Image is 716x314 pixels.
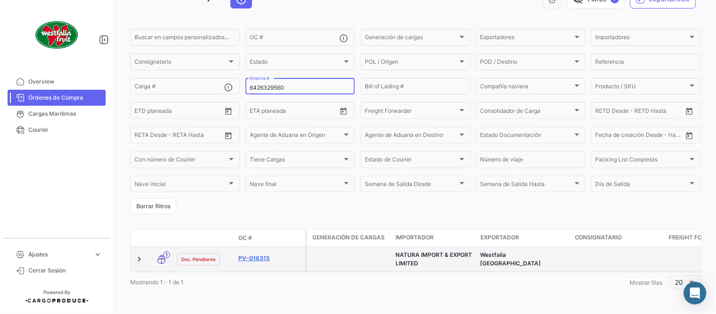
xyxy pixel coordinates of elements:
span: Cerrar Sesión [28,266,102,275]
span: Westfalia Perú [480,251,541,267]
span: Compañía naviera [480,85,573,91]
span: Nave final [250,182,342,189]
span: Exportador [480,233,519,242]
input: Hasta [158,133,200,140]
span: POD / Destino [480,60,573,67]
span: Ajustes [28,250,90,259]
a: Expand/Collapse Row [135,255,144,264]
input: Desde [135,133,152,140]
datatable-header-cell: Exportador [477,229,571,246]
span: Semana de Salida Desde [365,182,457,189]
a: Órdenes de Compra [8,90,106,106]
span: Importadores [596,35,688,42]
a: PV-016315 [238,254,302,263]
button: Borrar filtros [130,198,177,214]
span: Semana de Salida Hasta [480,182,573,189]
a: Cargas Marítimas [8,106,106,122]
input: Desde [135,109,152,115]
span: Overview [28,77,102,86]
span: OC # [238,234,252,242]
datatable-header-cell: Generación de cargas [307,229,392,246]
span: Cargas Marítimas [28,110,102,118]
img: client-50.png [33,11,80,59]
input: Hasta [619,133,661,140]
span: NATURA IMPORT & EXPORT LIMITED [396,251,472,267]
span: Consolidador de Carga [480,109,573,115]
span: Importador [396,233,434,242]
button: Open calendar [337,104,351,118]
span: Doc. Pendiente [181,255,216,263]
span: Courier [28,126,102,134]
span: Nave inicial [135,182,227,189]
button: Open calendar [221,128,236,143]
span: expand_more [93,250,102,259]
datatable-header-cell: Modo de Transporte [150,234,173,242]
span: Órdenes de Compra [28,93,102,102]
datatable-header-cell: Consignatario [571,229,665,246]
a: Overview [8,74,106,90]
span: Mostrar filas [630,279,663,286]
input: Desde [596,109,613,115]
span: Estado Documentación [480,133,573,140]
span: Generación de cargas [312,233,385,242]
span: Estado [250,60,342,67]
span: Consignatario [135,60,227,67]
input: Hasta [158,109,200,115]
span: Agente de Aduana en Origen [250,133,342,140]
span: 20 [675,278,683,286]
datatable-header-cell: OC # [235,230,305,246]
input: Desde [250,109,267,115]
span: Packing List Completas [596,158,688,164]
span: Día de Salida [596,182,688,189]
input: Desde [596,133,613,140]
span: Estado de Courier [365,158,457,164]
span: Producto / SKU [596,85,688,91]
span: Exportadores [480,35,573,42]
datatable-header-cell: Importador [392,229,477,246]
button: Open calendar [682,104,697,118]
button: Open calendar [221,104,236,118]
span: Consignatario [575,233,622,242]
span: Con número de Courier [135,158,227,164]
button: Open calendar [682,128,697,143]
datatable-header-cell: Estado Doc. [173,234,235,242]
input: Hasta [273,109,315,115]
span: Agente de Aduana en Destino [365,133,457,140]
span: Tiene Cargas [250,158,342,164]
a: Courier [8,122,106,138]
span: POL / Origen [365,60,457,67]
span: Generación de cargas [365,35,457,42]
input: Hasta [619,109,661,115]
div: Abrir Intercom Messenger [684,282,707,305]
span: 1 [163,251,170,258]
span: Mostrando 1 - 1 de 1 [130,279,184,286]
span: Freight Forwarder [365,109,457,115]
